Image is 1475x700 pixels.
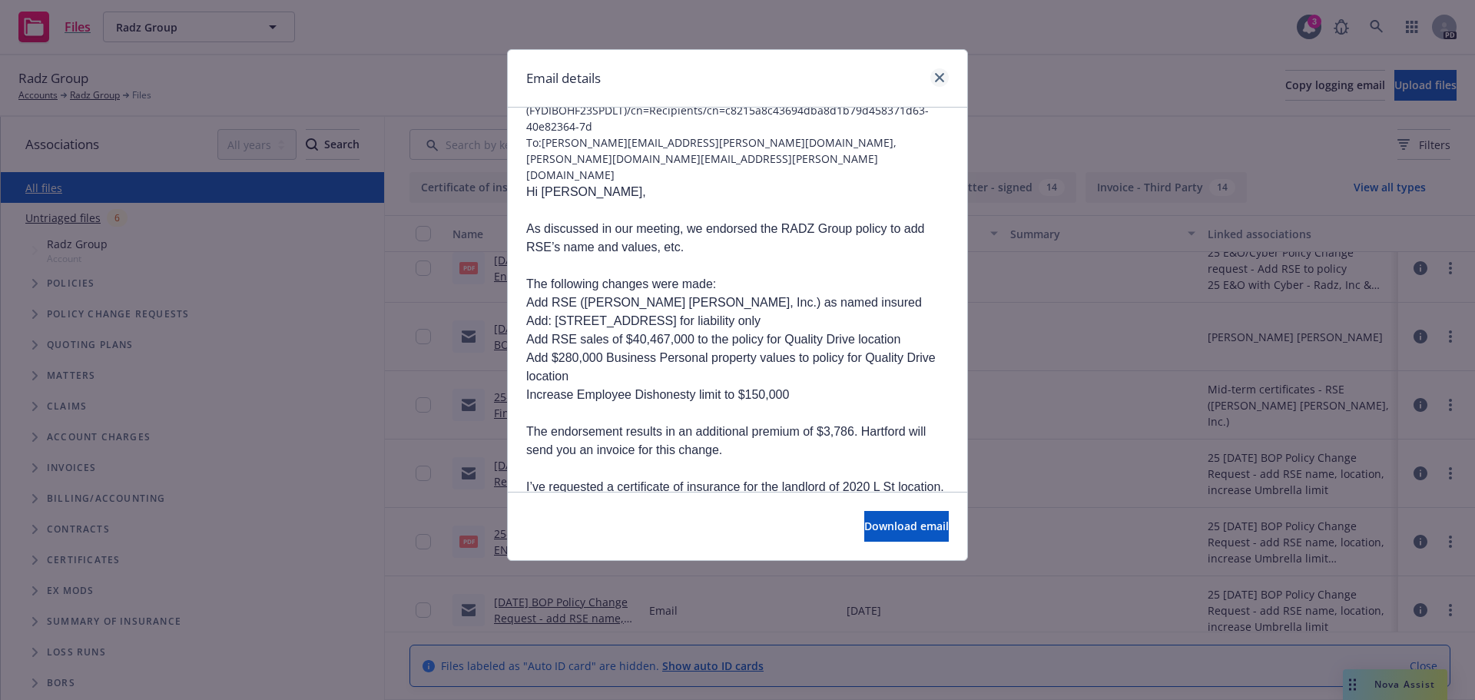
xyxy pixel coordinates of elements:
[526,478,949,515] p: I’ve requested a certificate of insurance for the landlord of 2020 L St location. Let us know if ...
[526,68,601,88] h1: Email details
[526,134,949,183] span: To: [PERSON_NAME][EMAIL_ADDRESS][PERSON_NAME][DOMAIN_NAME], [PERSON_NAME][DOMAIN_NAME][EMAIL_ADDR...
[930,68,949,87] a: close
[864,519,949,533] span: Download email
[526,183,949,201] p: Hi [PERSON_NAME],
[864,511,949,542] button: Download email
[526,330,949,349] li: Add RSE sales of $40,467,000 to the policy for Quality Drive location
[526,423,949,459] p: The endorsement results in an additional premium of $3,786. Hartford will send you an invoice for...
[526,220,949,257] p: As discussed in our meeting, we endorsed the RADZ Group policy to add RSE’s name and values, etc.
[526,294,949,312] li: Add RSE ([PERSON_NAME] [PERSON_NAME], Inc.) as named insured
[526,349,949,386] li: Add $280,000 Business Personal property values to policy for Quality Drive location
[526,386,949,404] li: Increase Employee Dishonesty limit to $150,000
[526,312,949,330] li: Add: [STREET_ADDRESS] for liability only
[526,86,949,134] span: From: /o=ExchangeLabs/ou=Exchange Administrative Group (FYDIBOHF23SPDLT)/cn=Recipients/cn=c8215a8...
[526,275,949,294] p: The following changes were made:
